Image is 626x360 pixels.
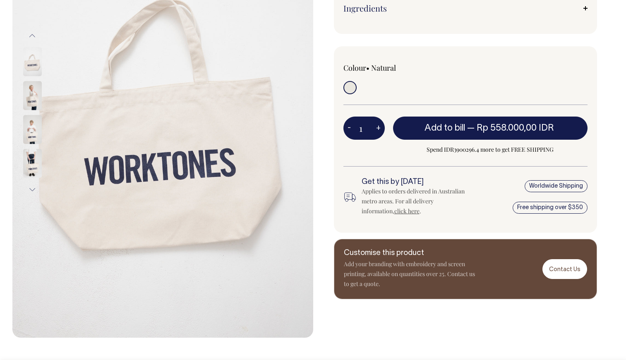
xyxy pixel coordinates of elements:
h6: Get this by [DATE] [362,178,477,186]
span: Spend IDR3900296.4 more to get FREE SHIPPING [393,145,588,155]
h6: Customise this product [344,249,476,257]
button: Previous [26,26,38,45]
span: • [366,63,369,73]
label: Natural [371,63,396,73]
button: Add to bill —Rp 558.000,00 IDR [393,117,588,140]
img: Logo Market Bag [23,115,42,144]
div: Applies to orders delivered in Australian metro areas. For all delivery information, . [362,186,477,216]
a: click here [394,207,420,215]
p: Add your branding with embroidery and screen printing, available on quantities over 25. Contact u... [344,259,476,289]
img: Logo Market Bag [23,48,42,76]
a: Ingredients [343,3,588,13]
img: Logo Market Bag [23,149,42,178]
button: Next [26,181,38,199]
span: Add to bill [425,124,465,132]
span: — [467,124,556,132]
span: Rp 558.000,00 IDR [477,124,554,132]
button: - [343,120,355,136]
img: Logo Market Bag [23,81,42,110]
a: Contact Us [542,259,587,279]
button: + [372,120,385,136]
div: Colour [343,63,441,73]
